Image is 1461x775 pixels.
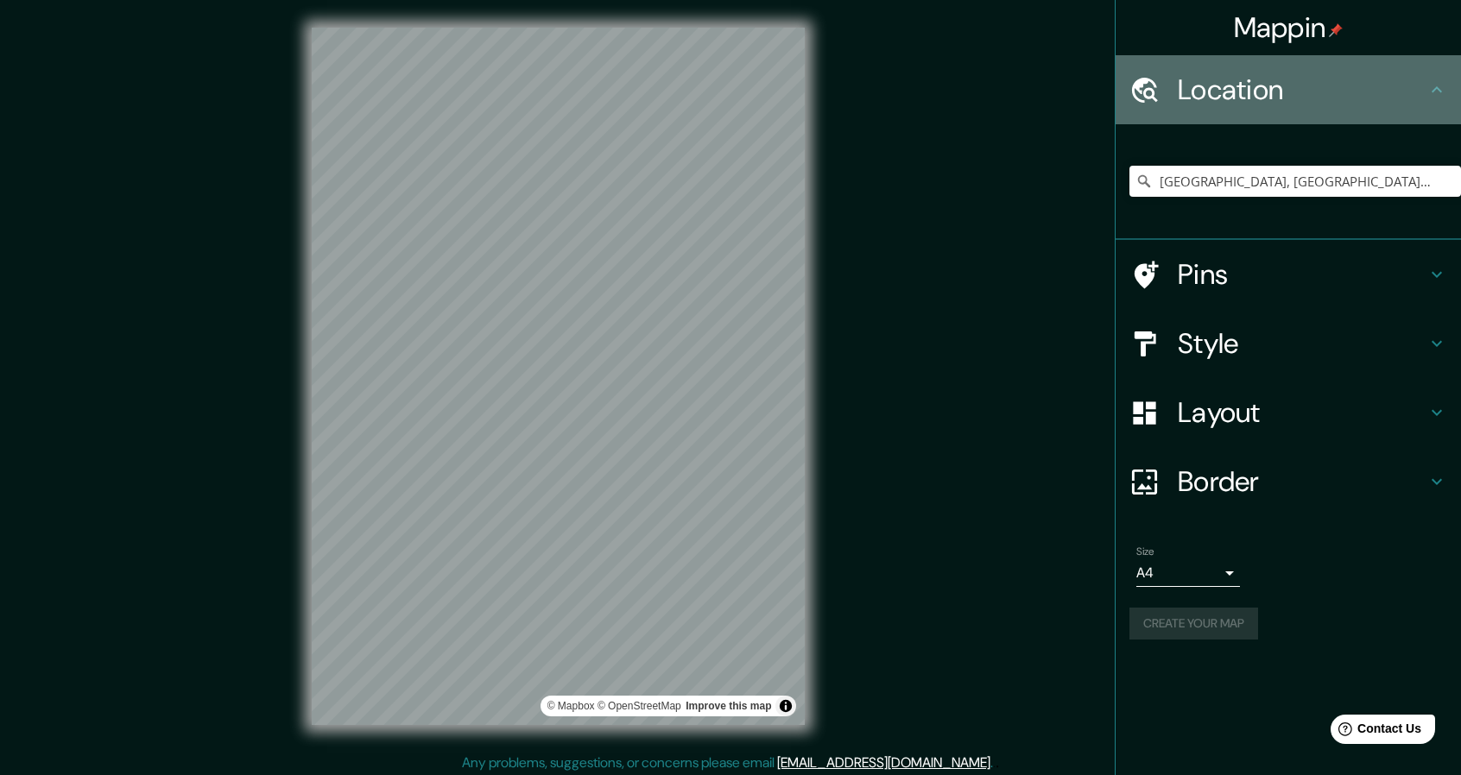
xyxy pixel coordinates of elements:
[1178,395,1426,430] h4: Layout
[1116,309,1461,378] div: Style
[1178,326,1426,361] h4: Style
[777,753,990,772] a: [EMAIL_ADDRESS][DOMAIN_NAME]
[1234,10,1344,45] h4: Mappin
[775,696,796,716] button: Toggle attribution
[993,753,996,773] div: .
[1129,166,1461,197] input: Pick your city or area
[686,700,771,712] a: Map feedback
[1307,708,1442,756] iframe: Help widget launcher
[312,28,805,725] canvas: Map
[1136,545,1154,559] label: Size
[1116,240,1461,309] div: Pins
[547,700,595,712] a: Mapbox
[1116,55,1461,124] div: Location
[1178,464,1426,499] h4: Border
[462,753,993,773] p: Any problems, suggestions, or concerns please email .
[1329,23,1343,37] img: pin-icon.png
[1136,559,1240,587] div: A4
[1116,378,1461,447] div: Layout
[996,753,999,773] div: .
[598,700,681,712] a: OpenStreetMap
[1178,257,1426,292] h4: Pins
[1178,72,1426,107] h4: Location
[1116,447,1461,516] div: Border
